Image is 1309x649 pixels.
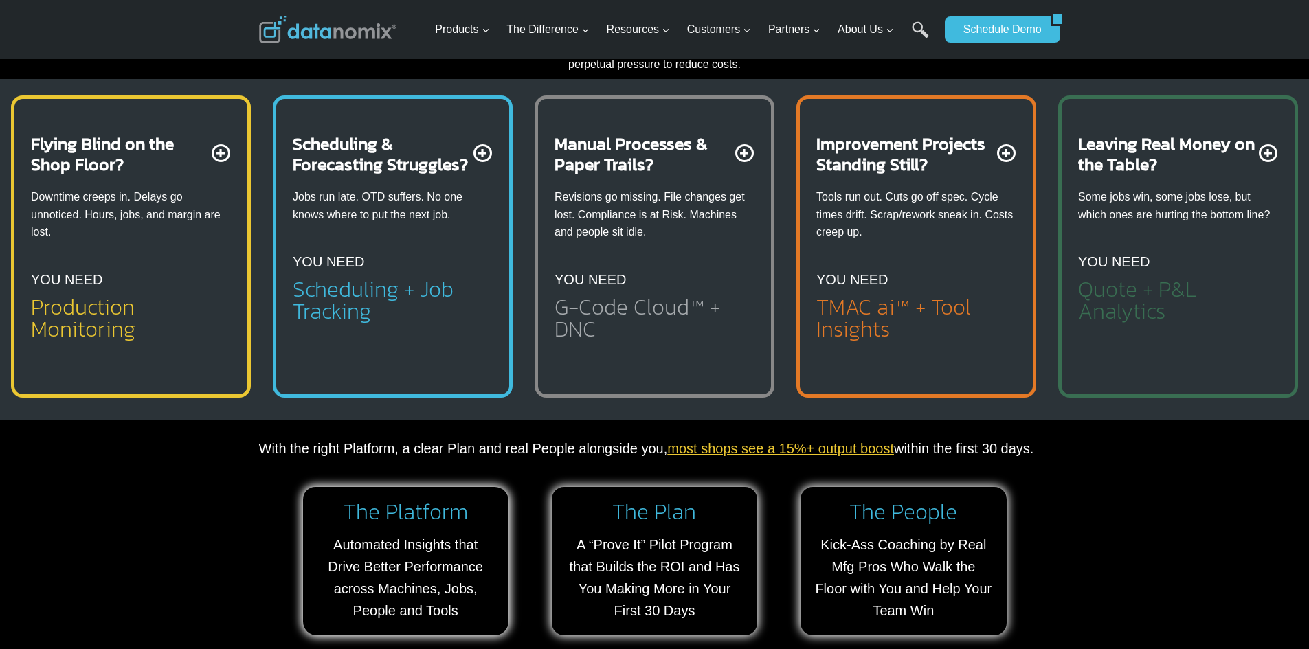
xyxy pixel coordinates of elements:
[31,188,231,241] p: Downtime creeps in. Delays go unnoticed. Hours, jobs, and margin are lost.
[1078,251,1150,273] p: YOU NEED
[259,16,396,43] img: Datanomix
[293,251,364,273] p: YOU NEED
[435,21,489,38] span: Products
[259,437,1051,459] p: With the right Platform, a clear Plan and real People alongside you, within the first 30 days.
[945,16,1051,43] a: Schedule Demo
[1078,278,1278,322] h2: Quote + P&L Analytics
[1078,133,1256,174] h2: Leaving Real Money on the Table?
[309,1,353,13] span: Last Name
[31,296,231,340] h2: Production Monitoring
[768,21,820,38] span: Partners
[838,21,894,38] span: About Us
[293,278,493,322] h2: Scheduling + Job Tracking
[309,170,362,182] span: State/Region
[816,296,1016,340] h2: TMAC ai™ + Tool Insights
[154,306,175,316] a: Terms
[816,188,1016,241] p: Tools run out. Cuts go off spec. Cycle times drift. Scrap/rework sneak in. Costs creep up.
[293,133,471,174] h2: Scheduling & Forecasting Struggles?
[687,21,751,38] span: Customers
[31,133,209,174] h2: Flying Blind on the Shop Floor?
[555,269,626,291] p: YOU NEED
[293,188,493,223] p: Jobs run late. OTD suffers. No one knows where to put the next job.
[31,269,102,291] p: YOU NEED
[309,57,371,69] span: Phone number
[667,441,894,456] a: most shops see a 15%+ output boost
[912,21,929,52] a: Search
[816,269,888,291] p: YOU NEED
[555,188,754,241] p: Revisions go missing. File changes get lost. Compliance is at Risk. Machines and people sit idle.
[555,133,732,174] h2: Manual Processes & Paper Trails?
[187,306,232,316] a: Privacy Policy
[1078,188,1278,223] p: Some jobs win, some jobs lose, but which ones are hurting the bottom line?
[555,296,754,340] h2: G-Code Cloud™ + DNC
[429,8,938,52] nav: Primary Navigation
[506,21,590,38] span: The Difference
[607,21,670,38] span: Resources
[816,133,994,174] h2: Improvement Projects Standing Still?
